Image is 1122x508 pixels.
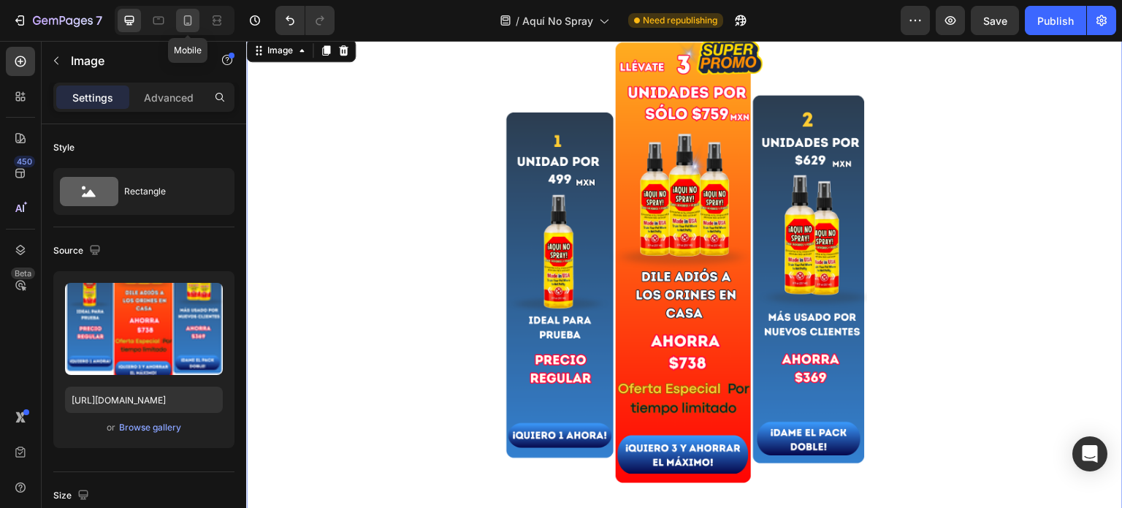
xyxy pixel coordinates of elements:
[6,6,109,35] button: 7
[983,15,1007,27] span: Save
[53,486,92,506] div: Size
[275,6,335,35] div: Undo/Redo
[18,3,50,16] div: Image
[124,175,213,208] div: Rectangle
[107,419,115,436] span: or
[96,12,102,29] p: 7
[65,387,223,413] input: https://example.com/image.jpg
[119,421,181,434] div: Browse gallery
[1037,13,1074,29] div: Publish
[53,241,104,261] div: Source
[971,6,1019,35] button: Save
[516,13,519,29] span: /
[522,13,593,29] span: Aquí No Spray
[118,420,182,435] button: Browse gallery
[144,90,194,105] p: Advanced
[65,283,223,375] img: preview-image
[11,268,35,279] div: Beta
[1072,436,1107,471] div: Open Intercom Messenger
[71,52,195,69] p: Image
[1025,6,1086,35] button: Publish
[14,156,35,167] div: 450
[72,90,113,105] p: Settings
[246,41,1122,508] iframe: Design area
[643,14,717,27] span: Need republishing
[53,141,75,154] div: Style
